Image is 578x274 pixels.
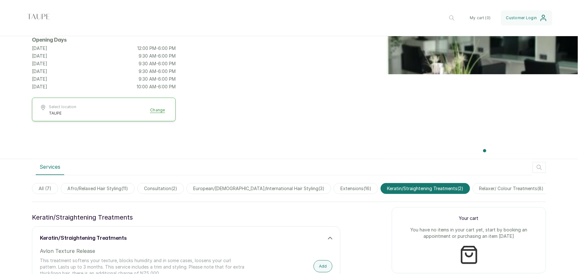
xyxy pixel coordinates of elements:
[465,10,496,26] button: My cart (0)
[32,60,47,67] p: [DATE]
[32,68,47,75] p: [DATE]
[40,104,168,116] button: Select locationTAUPEChange
[501,10,552,26] button: Customer Login
[36,159,64,175] button: Services
[32,183,58,194] span: All (7)
[32,212,133,222] p: keratin/straightening treatments
[400,215,538,222] p: Your cart
[473,183,551,194] span: relaxer/ colour treatments(8)
[400,227,538,239] p: You have no items in your cart yet, start by booking an appointment or purchasing an item [DATE]
[32,76,47,82] p: [DATE]
[139,60,176,67] p: 9:30 AM - 6:00 PM
[49,104,76,109] span: Select location
[32,53,47,59] p: [DATE]
[61,183,135,194] span: afro/relaxed hair styling(11)
[139,68,176,75] p: 9:30 AM - 6:00 PM
[40,234,127,242] h3: keratin/straightening treatments
[314,260,332,272] button: Add
[49,111,76,116] span: TAUPE
[137,84,176,90] p: 10:00 AM - 6:00 PM
[186,183,331,194] span: european/[DEMOGRAPHIC_DATA]/international hair styling(3)
[32,45,47,52] p: [DATE]
[139,76,176,82] p: 9:30 AM - 6:00 PM
[32,84,47,90] p: [DATE]
[32,36,176,44] h2: Opening Days
[26,5,51,31] img: business logo
[139,53,176,59] p: 9:30 AM - 6:00 PM
[381,183,470,194] span: keratin/straightening treatments(2)
[137,45,176,52] p: 12:00 PM - 6:00 PM
[506,15,537,20] span: Customer Login
[334,183,378,194] span: extensions(16)
[137,183,184,194] span: consultation(2)
[40,247,245,255] p: Avlon Texture Release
